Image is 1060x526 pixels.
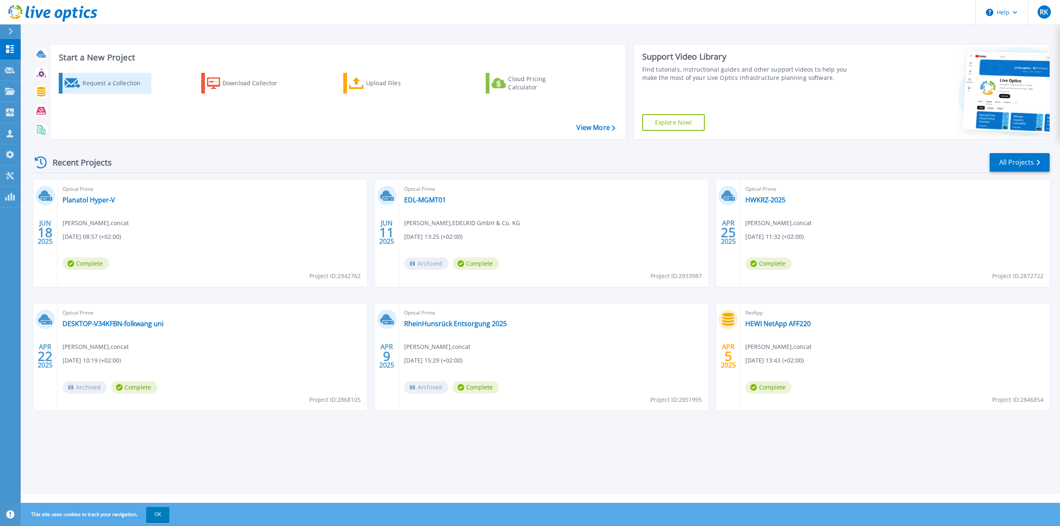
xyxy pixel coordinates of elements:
[23,507,169,522] span: This site uses cookies to track your navigation.
[63,257,109,270] span: Complete
[63,319,164,328] a: DESKTOP-V34KFBN-folkwang uni
[404,219,520,228] span: [PERSON_NAME] , EDELRID GmbH & Co. KG
[453,381,499,394] span: Complete
[146,507,169,522] button: OK
[63,356,121,365] span: [DATE] 10:19 (+02:00)
[37,217,53,247] div: JUN 2025
[309,271,361,281] span: Project ID: 2942762
[404,319,507,328] a: RheinHunsrück Entsorgung 2025
[404,342,470,351] span: [PERSON_NAME] , concat
[404,185,703,194] span: Optical Prime
[404,196,446,204] a: EDL-MGMT01
[992,271,1043,281] span: Project ID: 2872722
[725,353,732,360] span: 5
[508,75,574,91] div: Cloud Pricing Calculator
[404,381,448,394] span: Archived
[745,257,792,270] span: Complete
[486,73,578,94] a: Cloud Pricing Calculator
[745,342,812,351] span: [PERSON_NAME] , concat
[63,381,107,394] span: Archived
[650,271,702,281] span: Project ID: 2933987
[745,185,1045,194] span: Optical Prime
[745,308,1045,317] span: NetApp
[721,229,736,236] span: 25
[745,319,811,328] a: HEWI NetApp AFF220
[63,219,129,228] span: [PERSON_NAME] , concat
[63,232,121,241] span: [DATE] 08:57 (+02:00)
[63,196,115,204] a: Planatol Hyper-V
[111,381,157,394] span: Complete
[404,308,703,317] span: Optical Prime
[63,185,362,194] span: Optical Prime
[453,257,499,270] span: Complete
[59,73,151,94] a: Request a Collection
[642,65,857,82] div: Find tutorials, instructional guides and other support videos to help you make the most of your L...
[366,75,432,91] div: Upload Files
[82,75,149,91] div: Request a Collection
[642,114,705,131] a: Explore Now!
[404,257,448,270] span: Archived
[37,341,53,371] div: APR 2025
[38,353,53,360] span: 22
[379,229,394,236] span: 11
[309,395,361,404] span: Project ID: 2868105
[642,51,857,62] div: Support Video Library
[63,342,129,351] span: [PERSON_NAME] , concat
[745,196,785,204] a: HWKRZ-2025
[404,356,463,365] span: [DATE] 15:29 (+02:00)
[32,152,123,173] div: Recent Projects
[720,217,736,247] div: APR 2025
[745,381,792,394] span: Complete
[383,353,390,360] span: 9
[222,75,289,91] div: Download Collector
[576,124,615,132] a: View More
[1040,9,1048,15] span: RK
[63,308,362,317] span: Optical Prime
[59,53,615,62] h3: Start a New Project
[992,395,1043,404] span: Project ID: 2846854
[343,73,436,94] a: Upload Files
[379,341,395,371] div: APR 2025
[990,153,1050,172] a: All Projects
[745,232,804,241] span: [DATE] 11:32 (+02:00)
[404,232,463,241] span: [DATE] 13:25 (+02:00)
[201,73,294,94] a: Download Collector
[745,219,812,228] span: [PERSON_NAME] , concat
[720,341,736,371] div: APR 2025
[650,395,702,404] span: Project ID: 2851995
[379,217,395,247] div: JUN 2025
[745,356,804,365] span: [DATE] 13:43 (+02:00)
[38,229,53,236] span: 18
